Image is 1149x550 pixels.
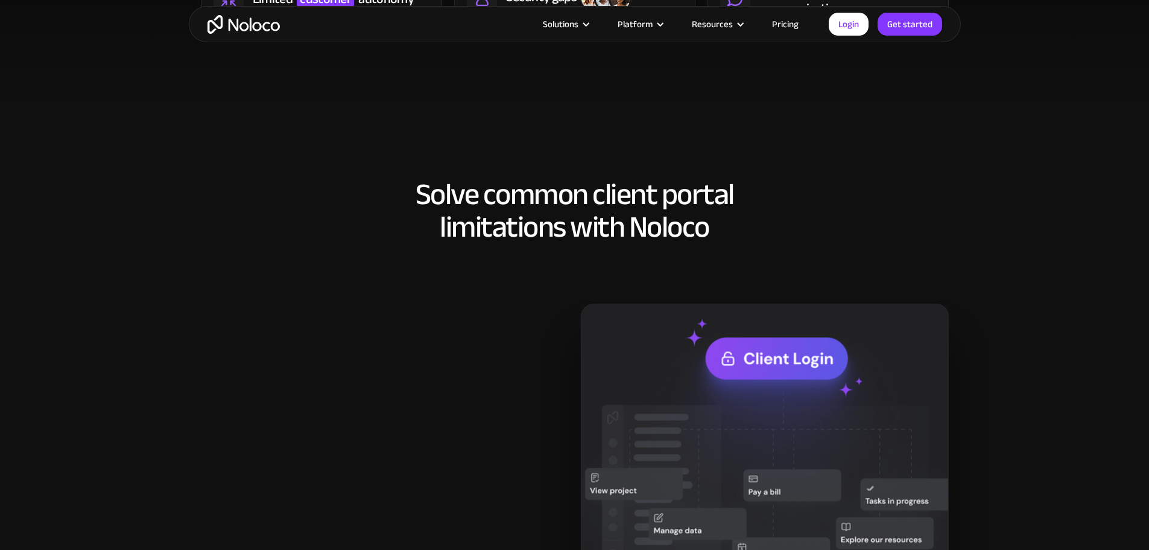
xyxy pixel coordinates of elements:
div: Solutions [528,16,603,32]
div: Resources [677,16,757,32]
h2: Solve common client portal limitations with Noloco [201,178,949,243]
a: Pricing [757,16,814,32]
div: Platform [603,16,677,32]
div: Platform [618,16,653,32]
a: home [207,15,280,34]
a: Login [829,13,869,36]
div: Resources [692,16,733,32]
div: Solutions [543,16,578,32]
a: Get started [878,13,942,36]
